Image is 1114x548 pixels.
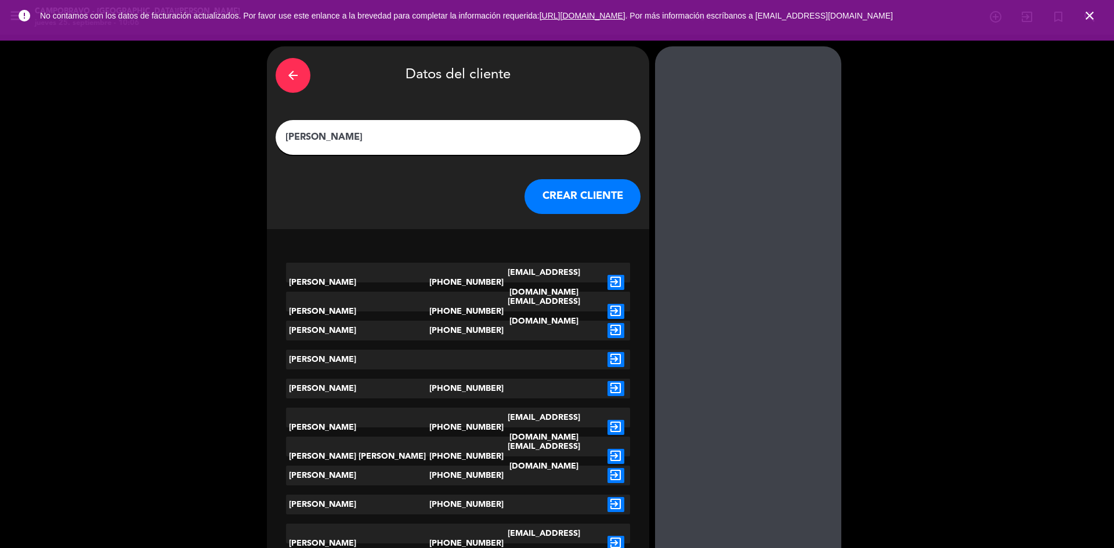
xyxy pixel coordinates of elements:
[276,55,641,96] div: Datos del cliente
[286,68,300,82] i: arrow_back
[286,379,429,398] div: [PERSON_NAME]
[284,129,632,146] input: Escriba nombre, correo electrónico o número de teléfono...
[540,11,625,20] a: [URL][DOMAIN_NAME]
[487,263,602,302] div: [EMAIL_ADDRESS][DOMAIN_NAME]
[607,468,624,483] i: exit_to_app
[429,263,487,302] div: [PHONE_NUMBER]
[40,11,893,20] span: No contamos con los datos de facturación actualizados. Por favor use este enlance a la brevedad p...
[607,275,624,290] i: exit_to_app
[487,292,602,331] div: [EMAIL_ADDRESS][DOMAIN_NAME]
[286,437,429,476] div: [PERSON_NAME] [PERSON_NAME]
[429,379,487,398] div: [PHONE_NUMBER]
[607,449,624,464] i: exit_to_app
[286,495,429,514] div: [PERSON_NAME]
[487,408,602,447] div: [EMAIL_ADDRESS][DOMAIN_NAME]
[286,263,429,302] div: [PERSON_NAME]
[429,321,487,340] div: [PHONE_NUMBER]
[429,466,487,485] div: [PHONE_NUMBER]
[525,179,641,214] button: CREAR CLIENTE
[286,350,429,369] div: [PERSON_NAME]
[1083,9,1097,23] i: close
[607,497,624,512] i: exit_to_app
[607,381,624,396] i: exit_to_app
[607,304,624,319] i: exit_to_app
[17,9,31,23] i: error
[286,466,429,485] div: [PERSON_NAME]
[429,292,487,331] div: [PHONE_NUMBER]
[607,323,624,338] i: exit_to_app
[487,437,602,476] div: [EMAIL_ADDRESS][DOMAIN_NAME]
[286,321,429,340] div: [PERSON_NAME]
[429,495,487,514] div: [PHONE_NUMBER]
[625,11,893,20] a: . Por más información escríbanos a [EMAIL_ADDRESS][DOMAIN_NAME]
[607,352,624,367] i: exit_to_app
[286,408,429,447] div: [PERSON_NAME]
[429,437,487,476] div: [PHONE_NUMBER]
[607,420,624,435] i: exit_to_app
[286,292,429,331] div: [PERSON_NAME]
[429,408,487,447] div: [PHONE_NUMBER]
